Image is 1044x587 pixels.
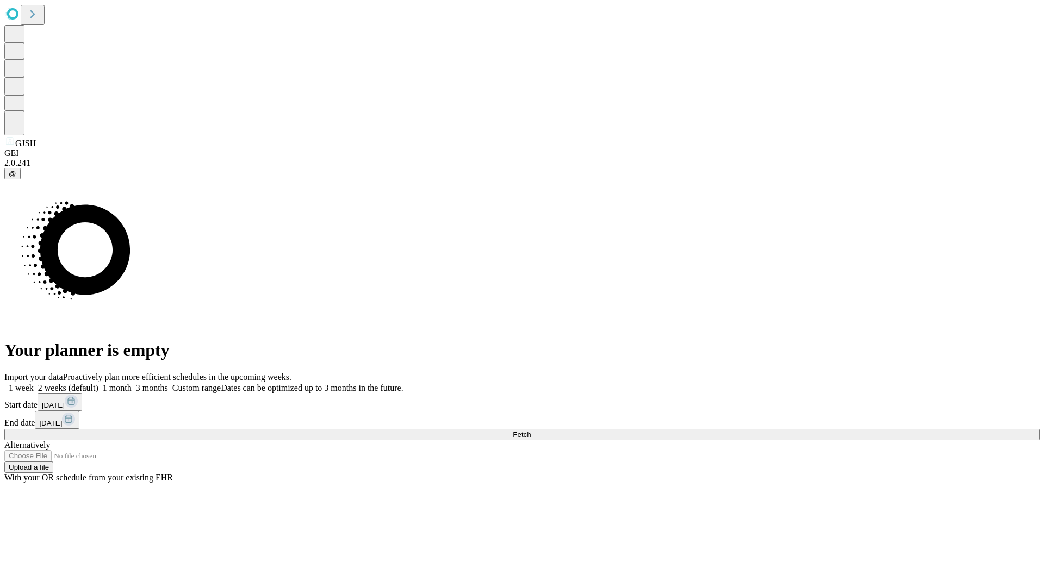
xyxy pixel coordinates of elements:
button: @ [4,168,21,179]
div: 2.0.241 [4,158,1040,168]
span: Fetch [513,430,531,439]
span: [DATE] [39,419,62,427]
span: Alternatively [4,440,50,449]
button: Fetch [4,429,1040,440]
span: @ [9,170,16,178]
span: 2 weeks (default) [38,383,98,392]
span: 1 month [103,383,132,392]
span: Custom range [172,383,221,392]
span: With your OR schedule from your existing EHR [4,473,173,482]
div: GEI [4,148,1040,158]
span: 1 week [9,383,34,392]
button: [DATE] [35,411,79,429]
button: Upload a file [4,461,53,473]
span: GJSH [15,139,36,148]
button: [DATE] [38,393,82,411]
span: Proactively plan more efficient schedules in the upcoming weeks. [63,372,291,382]
div: End date [4,411,1040,429]
span: 3 months [136,383,168,392]
span: [DATE] [42,401,65,409]
div: Start date [4,393,1040,411]
h1: Your planner is empty [4,340,1040,360]
span: Import your data [4,372,63,382]
span: Dates can be optimized up to 3 months in the future. [221,383,403,392]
